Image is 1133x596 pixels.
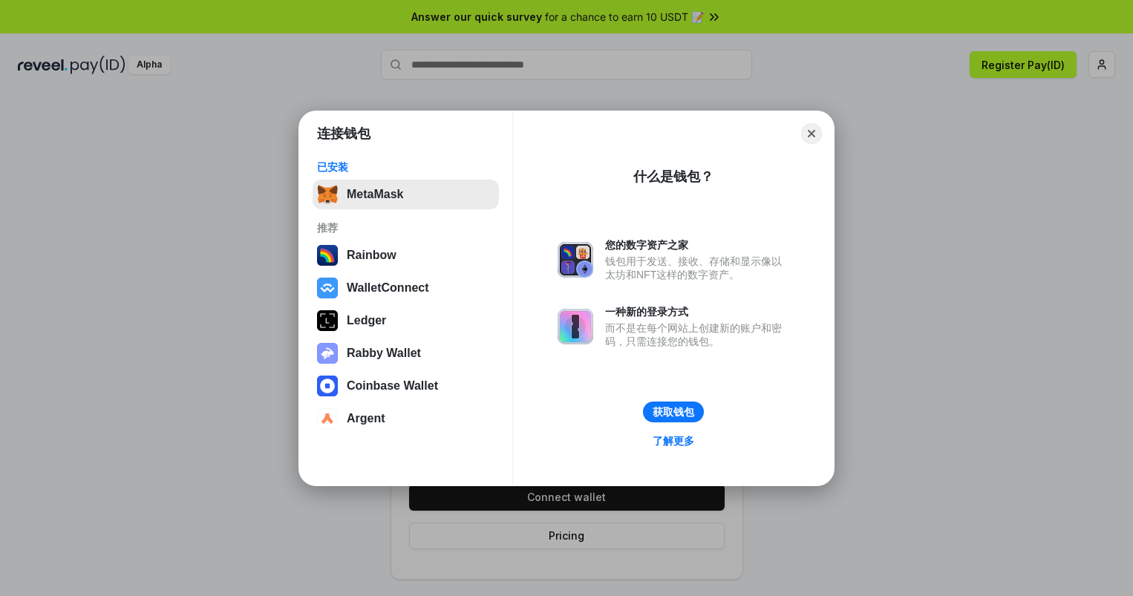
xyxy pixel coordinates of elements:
div: 钱包用于发送、接收、存储和显示像以太坊和NFT这样的数字资产。 [605,255,789,281]
button: Argent [313,404,499,433]
a: 了解更多 [644,431,703,451]
div: Ledger [347,314,386,327]
button: 获取钱包 [643,402,704,422]
button: Ledger [313,306,499,335]
button: Rabby Wallet [313,338,499,368]
div: 什么是钱包？ [633,168,714,186]
div: 推荐 [317,221,494,235]
div: 已安装 [317,160,494,174]
div: Rainbow [347,249,396,262]
div: WalletConnect [347,281,429,295]
img: svg+xml,%3Csvg%20fill%3D%22none%22%20height%3D%2233%22%20viewBox%3D%220%200%2035%2033%22%20width%... [317,184,338,205]
img: svg+xml,%3Csvg%20xmlns%3D%22http%3A%2F%2Fwww.w3.org%2F2000%2Fsvg%22%20width%3D%2228%22%20height%3... [317,310,338,331]
div: Coinbase Wallet [347,379,438,393]
h1: 连接钱包 [317,125,370,143]
img: svg+xml,%3Csvg%20width%3D%2228%22%20height%3D%2228%22%20viewBox%3D%220%200%2028%2028%22%20fill%3D... [317,278,338,298]
img: svg+xml,%3Csvg%20xmlns%3D%22http%3A%2F%2Fwww.w3.org%2F2000%2Fsvg%22%20fill%3D%22none%22%20viewBox... [558,242,593,278]
button: Rainbow [313,240,499,270]
div: Argent [347,412,385,425]
div: 您的数字资产之家 [605,238,789,252]
img: svg+xml,%3Csvg%20width%3D%2228%22%20height%3D%2228%22%20viewBox%3D%220%200%2028%2028%22%20fill%3D... [317,408,338,429]
img: svg+xml,%3Csvg%20width%3D%2228%22%20height%3D%2228%22%20viewBox%3D%220%200%2028%2028%22%20fill%3D... [317,376,338,396]
img: svg+xml,%3Csvg%20xmlns%3D%22http%3A%2F%2Fwww.w3.org%2F2000%2Fsvg%22%20fill%3D%22none%22%20viewBox... [317,343,338,364]
div: 一种新的登录方式 [605,305,789,318]
button: Close [801,123,822,144]
div: Rabby Wallet [347,347,421,360]
div: 获取钱包 [653,405,694,419]
button: WalletConnect [313,273,499,303]
button: MetaMask [313,180,499,209]
div: MetaMask [347,188,403,201]
img: svg+xml,%3Csvg%20xmlns%3D%22http%3A%2F%2Fwww.w3.org%2F2000%2Fsvg%22%20fill%3D%22none%22%20viewBox... [558,309,593,344]
img: svg+xml,%3Csvg%20width%3D%22120%22%20height%3D%22120%22%20viewBox%3D%220%200%20120%20120%22%20fil... [317,245,338,266]
div: 了解更多 [653,434,694,448]
div: 而不是在每个网站上创建新的账户和密码，只需连接您的钱包。 [605,321,789,348]
button: Coinbase Wallet [313,371,499,401]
